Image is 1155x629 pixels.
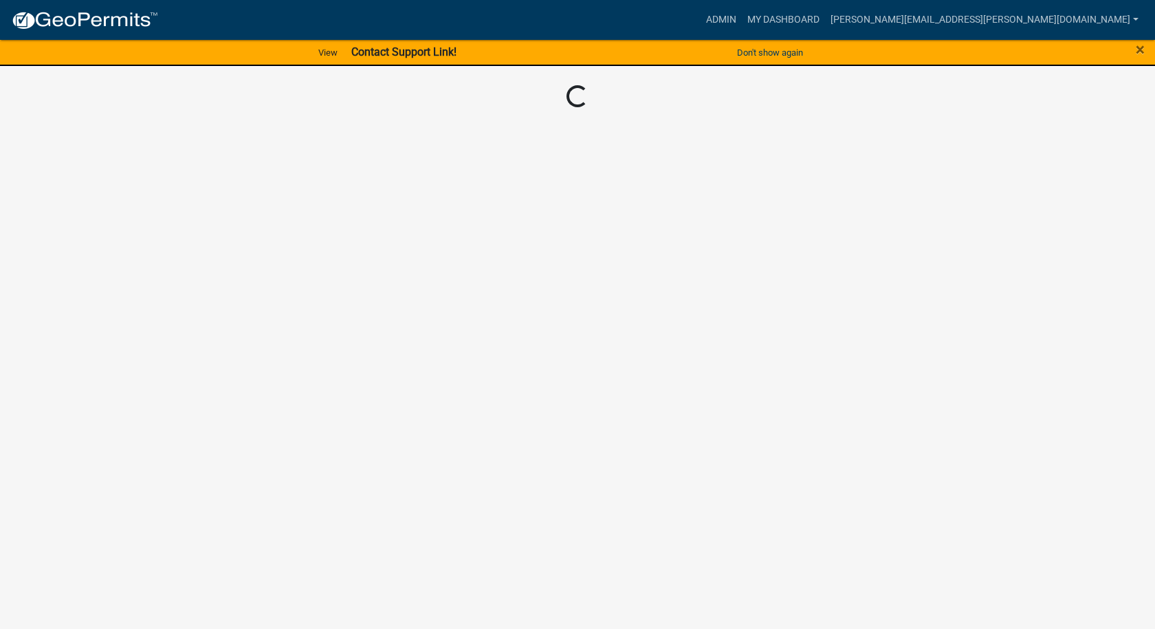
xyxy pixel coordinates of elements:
span: × [1136,40,1145,59]
strong: Contact Support Link! [351,45,456,58]
a: View [313,41,343,64]
button: Don't show again [731,41,808,64]
button: Close [1136,41,1145,58]
a: Admin [701,7,742,33]
a: My Dashboard [742,7,825,33]
a: [PERSON_NAME][EMAIL_ADDRESS][PERSON_NAME][DOMAIN_NAME] [825,7,1144,33]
